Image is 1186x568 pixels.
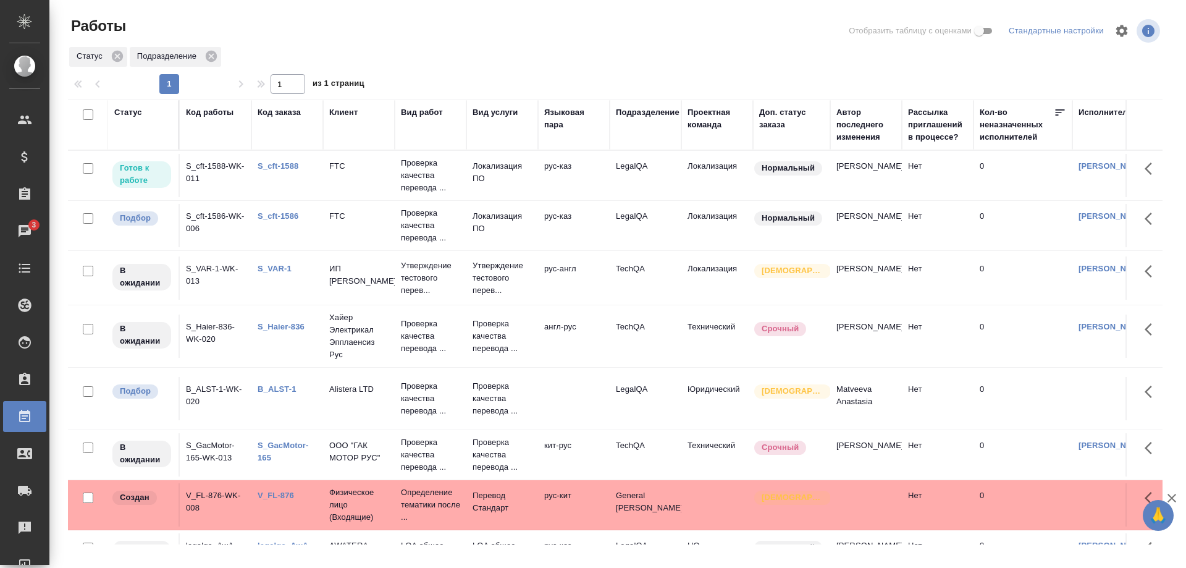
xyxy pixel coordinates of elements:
div: Исполнитель назначен, приступать к работе пока рано [111,439,172,468]
div: Кол-во неназначенных исполнителей [980,106,1054,143]
td: [PERSON_NAME] [830,204,902,247]
a: [PERSON_NAME] [1079,441,1147,450]
div: Подразделение [130,47,221,67]
a: [PERSON_NAME] [1079,211,1147,221]
a: [PERSON_NAME] [1079,161,1147,171]
p: Локализация ПО [473,160,532,185]
div: Статус [69,47,127,67]
p: Физическое лицо (Входящие) [329,486,389,523]
p: В ожидании [120,441,164,466]
div: Проектная команда [688,106,747,131]
button: Здесь прячутся важные кнопки [1137,483,1167,513]
a: S_Haier-836 [258,322,305,331]
span: Работы [68,16,126,36]
td: Локализация [681,204,753,247]
td: S_VAR-1-WK-013 [180,256,251,300]
a: B_ALST-1 [258,384,296,394]
button: Здесь прячутся важные кнопки [1137,204,1167,234]
td: 0 [974,256,1072,300]
td: рус-англ [538,256,610,300]
p: Нормальный [762,541,815,554]
td: Нет [902,315,974,358]
td: 0 [974,483,1072,527]
td: Локализация [681,256,753,300]
p: Нормальный [762,212,815,224]
td: [PERSON_NAME] [830,256,902,300]
div: Вид услуги [473,106,518,119]
p: Подбор [120,385,151,397]
td: TechQA [610,256,681,300]
p: Локализация ПО [473,210,532,235]
td: кит-рус [538,433,610,477]
span: из 1 страниц [313,76,364,94]
p: Хайер Электрикал Эпплаенсиз Рус [329,312,389,361]
a: V_FL-876 [258,491,294,500]
div: Исполнитель назначен, приступать к работе пока рано [111,263,172,292]
a: [PERSON_NAME] [1079,264,1147,273]
button: Здесь прячутся важные кнопки [1137,315,1167,344]
button: 🙏 [1143,500,1174,531]
p: LQA общее [401,540,460,552]
td: LegalQA [610,377,681,420]
div: Исполнитель может приступить к работе [111,160,172,189]
p: [DEMOGRAPHIC_DATA] [762,491,823,504]
td: TechQA [610,433,681,477]
p: Проверка качества перевода ... [473,380,532,417]
td: Технический [681,433,753,477]
p: Проверка качества перевода ... [473,436,532,473]
td: 0 [974,154,1072,197]
td: Нет [902,377,974,420]
span: Посмотреть информацию [1137,19,1163,43]
div: Можно подбирать исполнителей [111,210,172,227]
p: Перевод Стандарт [473,490,532,514]
td: Нет [902,204,974,247]
td: [PERSON_NAME] [830,315,902,358]
p: Статус [77,50,107,62]
p: FTC [329,210,389,223]
p: Подразделение [137,50,201,62]
div: Вид работ [401,106,443,119]
div: Заказ еще не согласован с клиентом, искать исполнителей рано [111,490,172,506]
p: ИП [PERSON_NAME] [329,263,389,287]
a: [PERSON_NAME] [1079,541,1147,550]
td: Нет [902,256,974,300]
p: Alistera LTD [329,383,389,396]
div: Языковая пара [544,106,604,131]
td: рус-каз [538,204,610,247]
span: 3 [24,219,43,231]
td: [PERSON_NAME] [830,433,902,477]
a: 3 [3,216,46,247]
td: рус-кит [538,483,610,527]
div: Код работы [186,106,233,119]
td: англ-рус [538,315,610,358]
button: Здесь прячутся важные кнопки [1137,533,1167,563]
div: Код заказа [258,106,301,119]
p: В ожидании [120,265,164,289]
p: В ожидании [120,323,164,347]
a: S_GacMotor-165 [258,441,308,462]
a: [PERSON_NAME] [1079,322,1147,331]
p: Утверждение тестового перев... [401,260,460,297]
button: Здесь прячутся важные кнопки [1137,433,1167,463]
p: Подбор [120,212,151,224]
div: Доп. статус заказа [759,106,824,131]
td: S_cft-1586-WK-006 [180,204,251,247]
td: Нет [902,433,974,477]
p: Проверка качества перевода ... [401,207,460,244]
td: S_GacMotor-165-WK-013 [180,433,251,477]
td: Технический [681,315,753,358]
span: 🙏 [1148,502,1169,528]
td: 0 [974,377,1072,420]
p: [DEMOGRAPHIC_DATA] [762,385,823,397]
button: Здесь прячутся важные кнопки [1137,256,1167,286]
div: Подразделение [616,106,679,119]
td: Нет [902,483,974,527]
div: Клиент [329,106,358,119]
div: Статус [114,106,142,119]
td: TechQA [610,315,681,358]
td: B_ALST-1-WK-020 [180,377,251,420]
p: FTC [329,160,389,172]
div: Исполнитель назначен, приступать к работе пока рано [111,321,172,350]
a: legalqa_AwA-1831 [258,541,311,562]
a: S_VAR-1 [258,264,292,273]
